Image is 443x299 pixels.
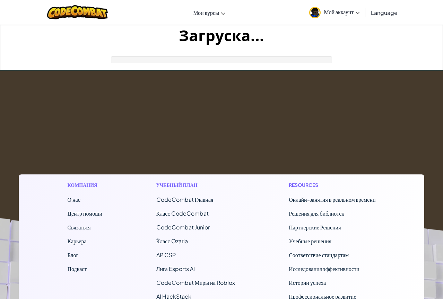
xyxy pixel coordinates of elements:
a: Соответствие стандартам [289,251,349,259]
a: Исследования эффективности [289,265,359,272]
span: Связаться [67,224,90,231]
h1: Компания [67,181,102,189]
span: CodeCombat Главная [156,196,214,203]
a: Language [367,3,401,22]
a: Партнерские Решения [289,224,341,231]
span: Мой аккаунт [324,8,360,16]
span: Мои курсы [193,9,219,16]
a: Мои курсы [190,3,229,22]
a: Решения для библиотек [289,210,344,217]
a: CodeCombat Миры на Roblox [156,279,235,286]
h1: Загруска... [0,25,443,46]
img: CodeCombat logo [47,5,108,19]
a: ٌКласс Ozaria [156,237,188,245]
h1: Учебный план [156,181,235,189]
a: О нас [67,196,80,203]
a: Карьера [67,237,86,245]
a: Центр помощи [67,210,102,217]
a: Подкаст [67,265,87,272]
a: Лига Esports AI [156,265,195,272]
a: Блог [67,251,78,259]
a: AP CSP [156,251,176,259]
h1: Resources [289,181,375,189]
a: Мой аккаунт [306,1,364,23]
img: avatar [309,7,321,18]
a: Истории успеха [289,279,326,286]
a: Класс CodeCombat [156,210,209,217]
a: Онлайн-занятия в реальном времени [289,196,375,203]
a: CodeCombat Junior [156,224,210,231]
span: Language [371,9,398,16]
a: Учебные решения [289,237,331,245]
